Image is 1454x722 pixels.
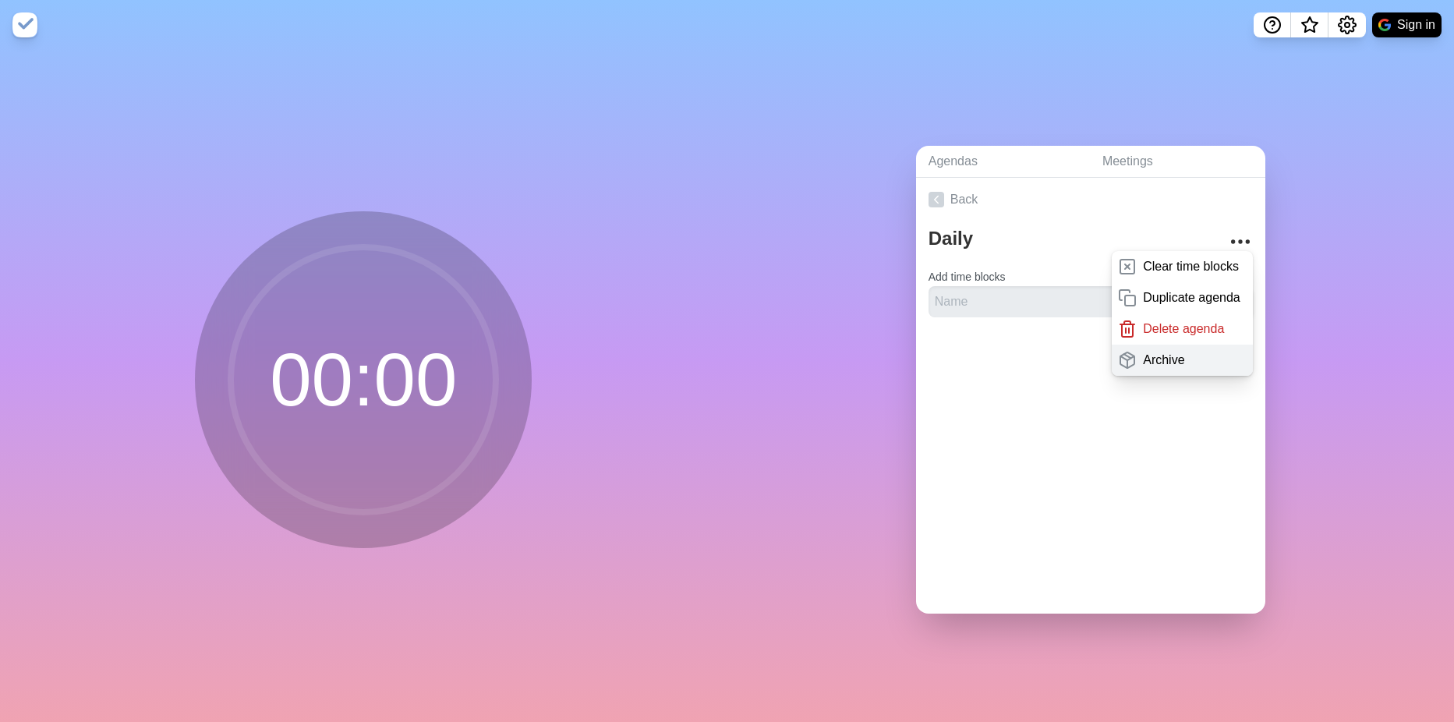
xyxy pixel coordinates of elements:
a: Agendas [916,146,1090,178]
label: Add time blocks [929,271,1006,283]
input: Name [929,286,1166,317]
p: Delete agenda [1143,320,1224,338]
button: What’s new [1291,12,1328,37]
img: timeblocks logo [12,12,37,37]
a: Back [916,178,1265,221]
button: Settings [1328,12,1366,37]
p: Archive [1143,351,1184,370]
img: google logo [1378,19,1391,31]
button: Sign in [1372,12,1442,37]
p: Duplicate agenda [1143,288,1240,307]
p: Clear time blocks [1143,257,1239,276]
button: More [1225,226,1256,257]
button: Help [1254,12,1291,37]
a: Meetings [1090,146,1265,178]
